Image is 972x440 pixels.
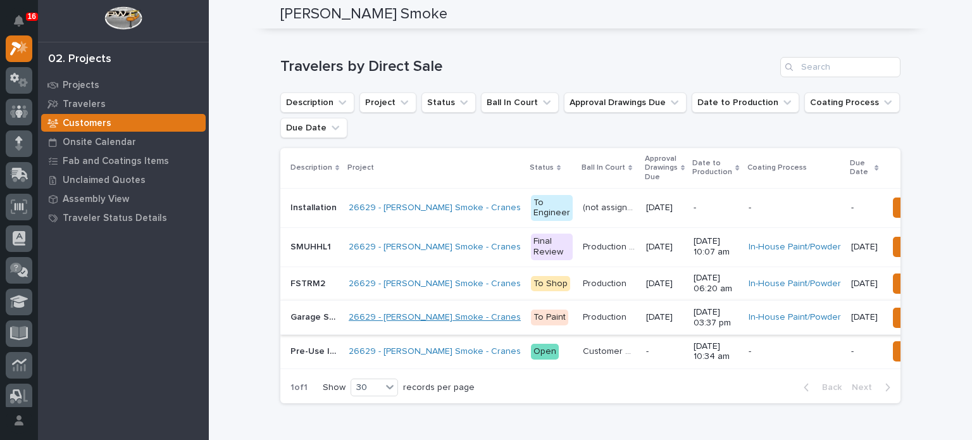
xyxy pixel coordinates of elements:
[583,276,629,289] p: Production
[323,382,346,393] p: Show
[780,57,900,77] input: Search
[349,346,521,357] a: 26629 - [PERSON_NAME] Smoke - Cranes
[694,307,738,329] p: [DATE] 03:37 pm
[38,170,209,189] a: Unclaimed Quotes
[290,344,341,357] p: Pre-Use Inspections
[38,132,209,151] a: Onsite Calendar
[349,312,521,323] a: 26629 - [PERSON_NAME] Smoke - Cranes
[349,242,521,253] a: 26629 - [PERSON_NAME] Smoke - Cranes
[692,156,732,180] p: Date to Production
[694,236,738,258] p: [DATE] 10:07 am
[280,58,775,76] h1: Travelers by Direct Sale
[583,344,639,357] p: Customer Service
[280,372,318,403] p: 1 of 1
[63,194,129,205] p: Assembly View
[38,189,209,208] a: Assembly View
[646,346,683,357] p: -
[851,242,878,253] p: [DATE]
[694,203,738,213] p: -
[351,381,382,394] div: 30
[38,208,209,227] a: Traveler Status Details
[280,118,347,138] button: Due Date
[851,279,878,289] p: [DATE]
[63,137,136,148] p: Onsite Calendar
[290,239,333,253] p: SMUHHL1
[63,213,167,224] p: Traveler Status Details
[290,161,332,175] p: Description
[583,200,639,213] p: (not assigned)
[63,80,99,91] p: Projects
[38,151,209,170] a: Fab and Coatings Items
[749,312,841,323] a: In-House Paint/Powder
[16,15,32,35] div: Notifications16
[280,5,447,23] h2: [PERSON_NAME] Smoke
[852,382,880,393] span: Next
[749,346,841,357] p: -
[481,92,559,113] button: Ball In Court
[694,341,738,363] p: [DATE] 10:34 am
[347,161,374,175] p: Project
[530,161,554,175] p: Status
[38,75,209,94] a: Projects
[38,94,209,113] a: Travelers
[531,234,573,260] div: Final Review
[794,382,847,393] button: Back
[104,6,142,30] img: Workspace Logo
[851,312,878,323] p: [DATE]
[290,310,341,323] p: Garage Series Crane - 20' x 16'
[582,161,625,175] p: Ball In Court
[359,92,416,113] button: Project
[646,312,683,323] p: [DATE]
[749,279,841,289] a: In-House Paint/Powder
[583,239,639,253] p: Production Manager
[349,279,521,289] a: 26629 - [PERSON_NAME] Smoke - Cranes
[38,113,209,132] a: Customers
[531,195,573,222] div: To Engineer
[349,203,521,213] a: 26629 - [PERSON_NAME] Smoke - Cranes
[692,92,799,113] button: Date to Production
[814,382,842,393] span: Back
[747,161,807,175] p: Coating Process
[850,156,872,180] p: Due Date
[646,242,683,253] p: [DATE]
[847,382,900,393] button: Next
[804,92,900,113] button: Coating Process
[749,242,841,253] a: In-House Paint/Powder
[290,200,339,213] p: Installation
[63,118,111,129] p: Customers
[645,152,678,184] p: Approval Drawings Due
[6,8,32,34] button: Notifications
[749,203,841,213] p: -
[403,382,475,393] p: records per page
[63,175,146,186] p: Unclaimed Quotes
[28,12,36,21] p: 16
[280,92,354,113] button: Description
[531,276,570,292] div: To Shop
[63,156,169,167] p: Fab and Coatings Items
[851,346,878,357] p: -
[48,53,111,66] div: 02. Projects
[290,276,328,289] p: FSTRM2
[63,99,106,110] p: Travelers
[851,203,878,213] p: -
[694,273,738,294] p: [DATE] 06:20 am
[646,279,683,289] p: [DATE]
[564,92,687,113] button: Approval Drawings Due
[421,92,476,113] button: Status
[583,310,629,323] p: Production
[531,310,568,325] div: To Paint
[646,203,683,213] p: [DATE]
[531,344,559,360] div: Open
